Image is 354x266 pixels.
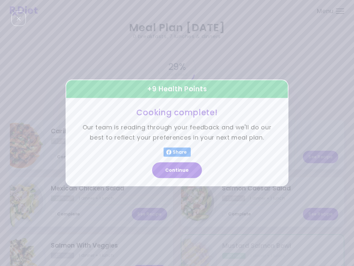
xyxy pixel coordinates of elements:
h3: Cooking complete! [82,107,272,118]
div: Close [11,11,26,26]
button: Share [164,148,191,157]
span: Share [171,150,188,155]
p: Our team is reading through your feedback and we'll do our best to reflect your preferences in yo... [82,123,272,143]
div: + 9 Health Points [66,79,288,99]
button: Continue [152,163,202,178]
